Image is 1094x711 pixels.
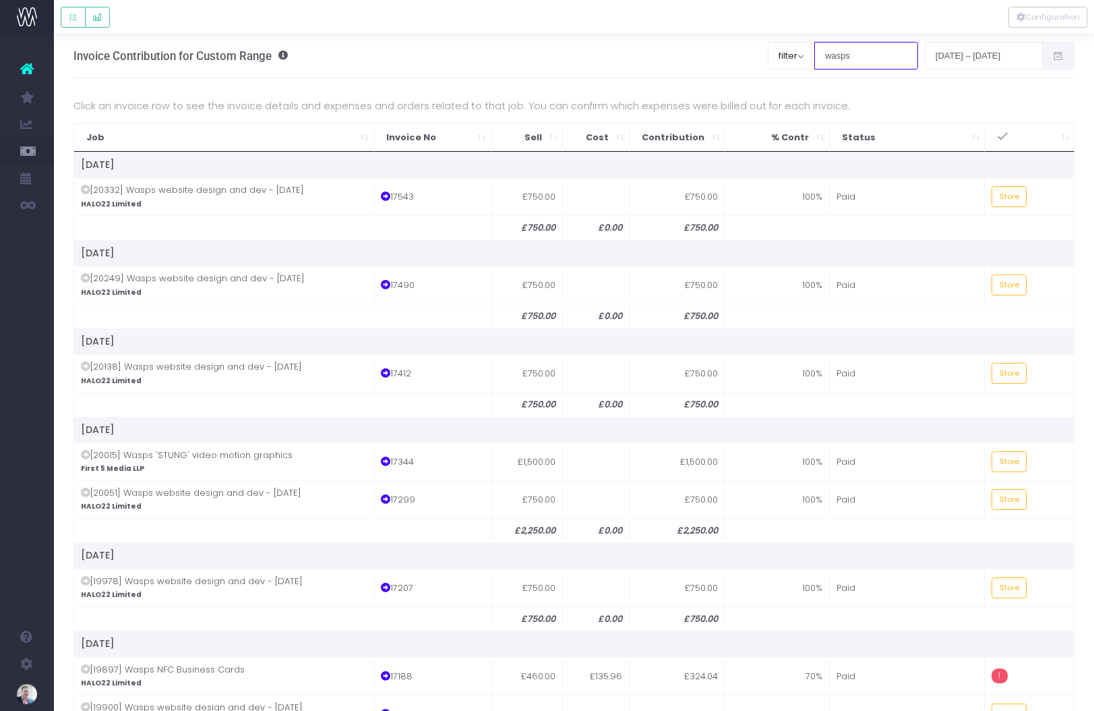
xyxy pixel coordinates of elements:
[830,354,985,392] td: Paid
[830,480,985,518] td: Paid
[491,304,563,329] td: £750.00
[563,657,630,695] td: £135.96
[81,590,142,600] strong: HALO22 Limited
[374,266,491,304] td: 17490
[563,215,630,240] td: £0.00
[725,354,830,392] td: 100%
[768,42,815,69] button: filter
[563,304,630,329] td: £0.00
[630,569,725,606] td: £750.00
[73,98,1075,114] p: Click an invoice row to see the invoice details and expenses and orders related to that job. You ...
[630,480,725,518] td: £750.00
[81,287,142,297] strong: HALO22 Limited
[81,376,142,386] strong: HALO22 Limited
[374,443,491,480] td: 17344
[73,49,272,63] span: Invoice Contribution for Custom Range
[630,304,725,329] td: £750.00
[374,123,491,152] th: Invoice No: activate to sort column ascending
[925,42,1043,69] input: Select date range
[630,215,725,240] td: £750.00
[992,489,1027,510] button: Store
[81,501,142,511] strong: HALO22 Limited
[830,443,985,480] td: Paid
[630,606,725,631] td: £750.00
[74,631,1075,656] td: [DATE]
[74,569,374,606] td: [19978] Wasps website design and dev - [DATE]
[725,443,830,480] td: 100%
[491,215,563,240] td: £750.00
[74,123,374,152] th: Job: activate to sort column ascending
[491,354,563,392] td: £750.00
[814,42,918,69] input: Search...
[74,354,374,392] td: [20138] Wasps website design and dev - [DATE]
[830,569,985,606] td: Paid
[491,518,563,543] td: £2,250.00
[491,443,563,480] td: £1,500.00
[491,657,563,695] td: £460.00
[74,480,374,518] td: [20051] Wasps website design and dev - [DATE]
[81,678,142,688] strong: HALO22 Limited
[374,569,491,606] td: 17207
[1008,7,1087,28] button: Configuration
[74,329,1075,354] td: [DATE]
[491,123,563,152] th: Sell: activate to sort column ascending
[17,684,37,704] img: images/default_profile_image.png
[374,177,491,215] td: 17543
[630,443,725,480] td: £1,500.00
[830,123,985,152] th: Status: activate to sort column ascending
[74,443,374,480] td: [20015] Wasps 'STUNG' video motion graphics
[725,266,830,304] td: 100%
[725,123,830,152] th: % Contr: activate to sort column ascending
[630,392,725,417] td: £750.00
[74,542,1075,568] td: [DATE]
[74,177,374,215] td: [20332] Wasps website design and dev - [DATE]
[563,606,630,631] td: £0.00
[725,480,830,518] td: 100%
[491,480,563,518] td: £750.00
[563,518,630,543] td: £0.00
[630,177,725,215] td: £750.00
[491,392,563,417] td: £750.00
[491,569,563,606] td: £750.00
[630,266,725,304] td: £750.00
[74,657,374,695] td: [19897] Wasps NFC Business Cards
[563,392,630,417] td: £0.00
[374,657,491,695] td: 17188
[491,177,563,215] td: £750.00
[830,177,985,215] td: Paid
[74,266,374,304] td: [20249] Wasps website design and dev - [DATE]
[830,266,985,304] td: Paid
[630,657,725,695] td: £324.04
[374,354,491,392] td: 17412
[992,451,1027,472] button: Store
[81,463,144,474] strong: First 5 Media LLP
[992,186,1027,207] button: Store
[992,363,1027,384] button: Store
[1008,7,1087,28] div: Vertical button group
[725,657,830,695] td: 70%
[992,669,1008,683] span: 1
[992,577,1027,598] button: Store
[725,569,830,606] td: 100%
[61,7,110,28] div: Default button group
[830,657,985,695] td: Paid
[491,266,563,304] td: £750.00
[630,354,725,392] td: £750.00
[630,123,725,152] th: Contribution: activate to sort column ascending
[74,417,1075,443] td: [DATE]
[374,480,491,518] td: 17299
[725,177,830,215] td: 100%
[563,123,630,152] th: Cost: activate to sort column ascending
[74,240,1075,266] td: [DATE]
[992,275,1027,295] button: Store
[491,606,563,631] td: £750.00
[81,199,142,209] strong: HALO22 Limited
[74,152,1075,177] td: [DATE]
[630,518,725,543] td: £2,250.00
[985,123,1074,152] th: : activate to sort column ascending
